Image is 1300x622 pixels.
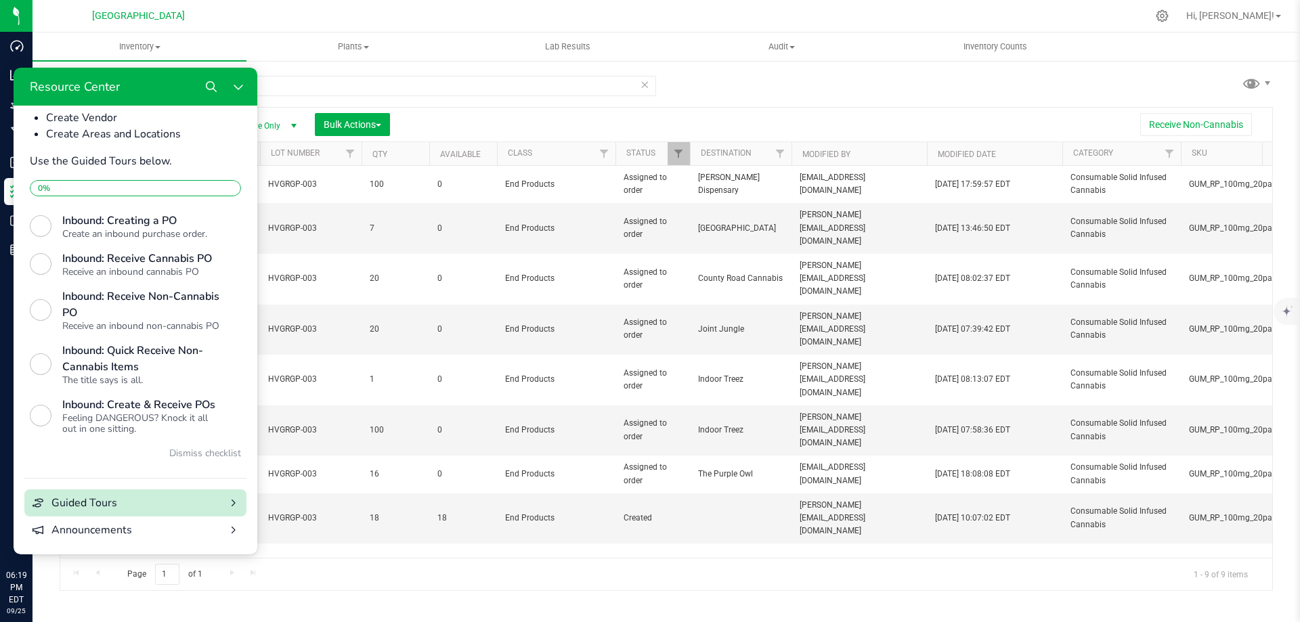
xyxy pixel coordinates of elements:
[49,145,206,161] div: Inbound: Creating a PO
[11,422,233,449] button: Guided Tours
[508,148,532,158] a: Class
[1189,178,1291,191] span: GUM_RP_100mg_20pack
[268,424,353,437] span: HVGRGP-003
[624,367,682,393] span: Assigned to order
[935,272,1010,285] span: [DATE] 08:02:37 EDT
[1070,417,1173,443] span: Consumable Solid Infused Cannabis
[49,199,206,210] div: Receive an inbound cannabis PO
[1158,142,1181,165] a: Filter
[527,41,609,53] span: Lab Results
[1070,556,1173,582] span: Consumable Solid Infused Cannabis
[1189,468,1291,481] span: GUM_RP_100mg_20pack
[624,316,682,342] span: Assigned to order
[10,243,24,257] inline-svg: Reports
[315,113,390,136] button: Bulk Actions
[60,76,656,96] input: Search Package ID, Item Name, SKU, Lot or Part Number...
[437,512,489,525] span: 18
[800,411,919,450] span: [PERSON_NAME][EMAIL_ADDRESS][DOMAIN_NAME]
[49,329,206,345] div: Inbound: Create & Receive POs
[460,32,674,61] a: Lab Results
[698,424,783,437] span: Indoor Treez
[49,221,206,253] div: Inbound: Receive Non-Cannabis PO
[1192,148,1207,158] a: SKU
[49,275,206,307] div: Inbound: Quick Receive Non-Cannabis Items
[1189,272,1291,285] span: GUM_RP_100mg_20pack
[935,178,1010,191] span: [DATE] 17:59:57 EDT
[505,222,607,235] span: End Products
[156,378,227,394] button: Dismiss checklist
[370,512,421,525] span: 18
[324,119,381,130] span: Bulk Actions
[116,564,213,585] span: Page of 1
[698,171,783,197] span: [PERSON_NAME] Dispensary
[268,373,353,386] span: HVGRGP-003
[372,150,387,159] a: Qty
[1189,323,1291,336] span: GUM_RP_100mg_20pack
[1189,373,1291,386] span: GUM_RP_100mg_20pack
[1070,367,1173,393] span: Consumable Solid Infused Cannabis
[10,39,24,53] inline-svg: Dashboard
[11,324,233,372] button: Inbound: Create & Receive POsFeeling DANGEROUS? Knock it all out in one sitting.
[268,272,353,285] span: HVGRGP-003
[1070,505,1173,531] span: Consumable Solid Infused Cannabis
[800,360,919,399] span: [PERSON_NAME][EMAIL_ADDRESS][DOMAIN_NAME]
[624,512,682,525] span: Created
[370,373,421,386] span: 1
[505,424,607,437] span: End Products
[802,150,850,159] a: Modified By
[935,424,1010,437] span: [DATE] 07:58:36 EDT
[268,178,353,191] span: HVGRGP-003
[1070,171,1173,197] span: Consumable Solid Infused Cannabis
[505,272,607,285] span: End Products
[800,310,919,349] span: [PERSON_NAME][EMAIL_ADDRESS][DOMAIN_NAME]
[1154,9,1171,22] div: Manage settings
[339,142,362,165] a: Filter
[268,222,353,235] span: HVGRGP-003
[246,32,460,61] a: Plants
[437,468,489,481] span: 0
[5,11,106,27] div: Resource Center
[437,373,489,386] span: 0
[11,449,233,476] button: Announcements
[437,272,489,285] span: 0
[16,85,227,102] p: Use the Guided Tours below.
[10,68,24,82] inline-svg: Analytics
[935,373,1010,386] span: [DATE] 08:13:07 EDT
[247,41,460,53] span: Plants
[800,556,919,582] span: [EMAIL_ADDRESS][DOMAIN_NAME]
[370,222,421,235] span: 7
[49,183,206,199] div: Inbound: Receive Cannabis PO
[1070,461,1173,487] span: Consumable Solid Infused Cannabis
[505,178,607,191] span: End Products
[32,41,246,53] span: Inventory
[211,5,238,32] button: Close Resource Center
[370,178,421,191] span: 100
[268,512,353,525] span: HVGRGP-003
[49,253,206,264] div: Receive an inbound non-cannabis PO
[1183,564,1259,584] span: 1 - 9 of 9 items
[935,512,1010,525] span: [DATE] 10:07:02 EDT
[271,148,320,158] a: Lot Number
[698,468,783,481] span: The Purple Owl
[1186,10,1274,21] span: Hi, [PERSON_NAME]!
[888,32,1102,61] a: Inventory Counts
[32,32,246,61] a: Inventory
[593,142,615,165] a: Filter
[11,269,233,324] button: Inbound: Quick Receive Non-Cannabis ItemsThe title says is all.
[945,41,1045,53] span: Inventory Counts
[38,427,206,443] div: Guided Tours
[268,323,353,336] span: HVGRGP-003
[437,323,489,336] span: 0
[1070,215,1173,241] span: Consumable Solid Infused Cannabis
[935,468,1010,481] span: [DATE] 18:08:08 EDT
[1070,316,1173,342] span: Consumable Solid Infused Cannabis
[935,323,1010,336] span: [DATE] 07:39:42 EDT
[38,454,206,470] div: Announcements
[505,323,607,336] span: End Products
[14,68,257,554] iframe: Resource center
[668,142,690,165] a: Filter
[10,127,24,140] inline-svg: Manufacturing
[674,32,888,61] a: Audit
[769,142,792,165] a: Filter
